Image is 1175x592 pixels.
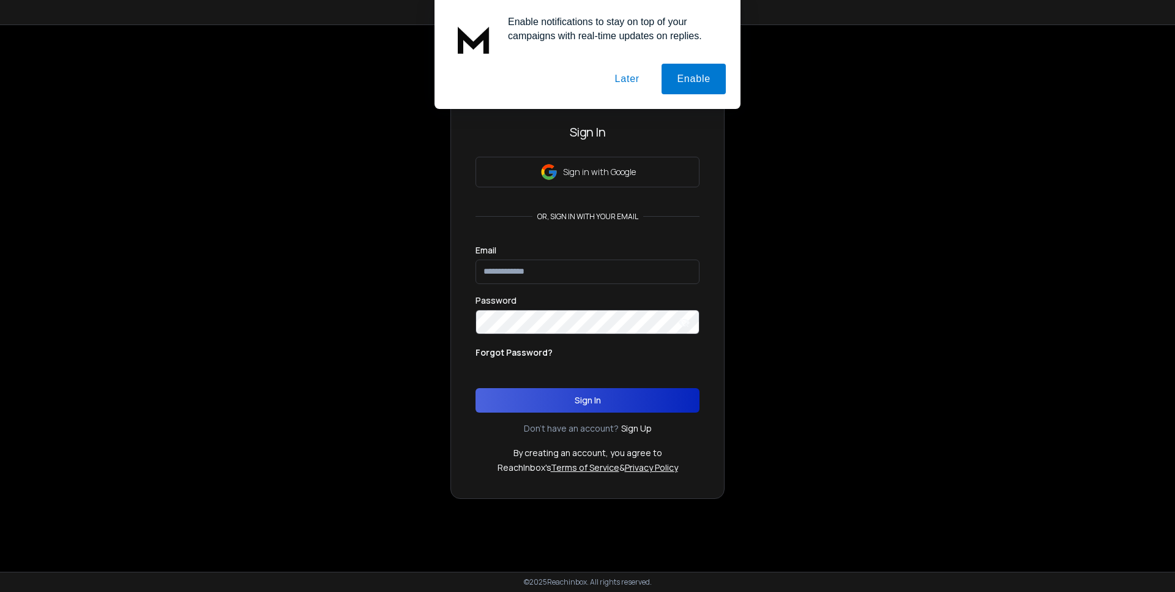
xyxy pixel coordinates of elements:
label: Email [476,246,496,255]
p: or, sign in with your email [532,212,643,222]
a: Terms of Service [551,462,619,473]
h3: Sign In [476,124,699,141]
img: notification icon [449,15,498,64]
button: Sign in with Google [476,157,699,187]
p: By creating an account, you agree to [513,447,662,459]
label: Password [476,296,517,305]
button: Sign In [476,388,699,413]
button: Enable [662,64,726,94]
button: Later [599,64,654,94]
a: Privacy Policy [625,462,678,473]
p: ReachInbox's & [498,462,678,474]
p: Don't have an account? [524,422,619,435]
div: Enable notifications to stay on top of your campaigns with real-time updates on replies. [498,15,726,43]
p: © 2025 Reachinbox. All rights reserved. [524,577,652,587]
p: Sign in with Google [563,166,636,178]
a: Sign Up [621,422,652,435]
p: Forgot Password? [476,347,553,359]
